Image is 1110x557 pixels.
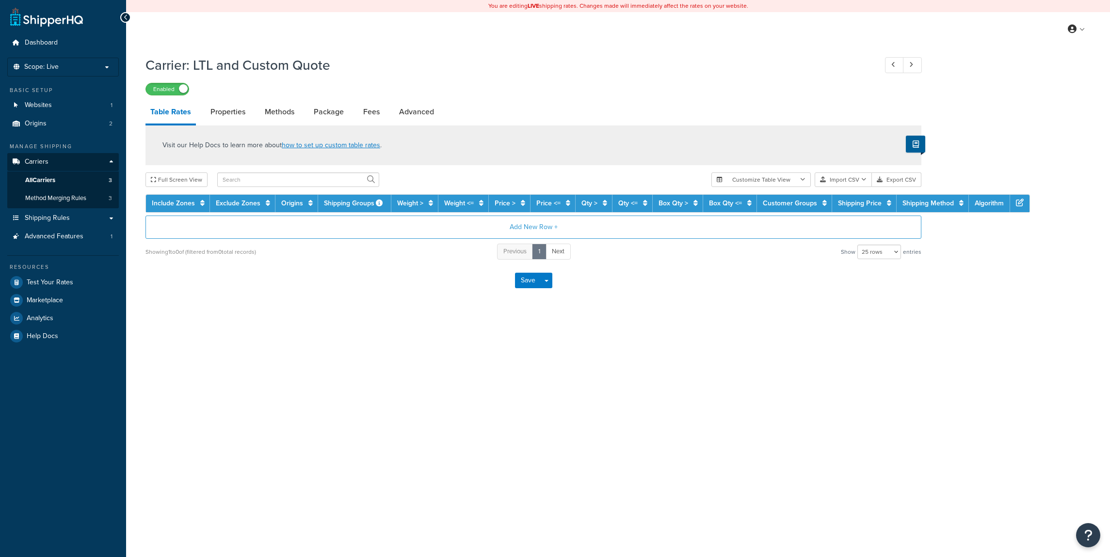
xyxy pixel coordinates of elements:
h1: Carrier: LTL and Custom Quote [145,56,867,75]
span: 2 [109,120,113,128]
th: Algorithm [969,195,1010,212]
a: Qty <= [618,198,638,208]
a: Shipping Rules [7,209,119,227]
button: Add New Row + [145,216,921,239]
a: Origins2 [7,115,119,133]
a: Customer Groups [763,198,817,208]
button: Export CSV [872,172,921,187]
span: Shipping Rules [25,214,70,222]
span: Show [841,245,855,259]
a: Next [546,244,571,260]
a: Previous Record [885,57,904,73]
span: 3 [109,194,112,202]
li: Advanced Features [7,228,119,246]
a: Websites1 [7,96,119,114]
a: Advanced [394,100,439,124]
a: Table Rates [145,100,196,125]
span: Help Docs [27,332,58,340]
a: Weight > [397,198,423,208]
span: All Carriers [25,176,55,185]
a: Box Qty > [659,198,688,208]
button: Open Resource Center [1076,523,1100,547]
div: Basic Setup [7,86,119,94]
a: Weight <= [444,198,474,208]
li: Carriers [7,153,119,208]
input: Search [217,172,379,187]
span: Origins [25,120,47,128]
span: Test Your Rates [27,278,73,287]
a: Shipping Price [838,198,882,208]
a: Include Zones [152,198,195,208]
span: 1 [111,101,113,109]
a: Advanced Features1 [7,228,119,246]
a: Next Record [903,57,922,73]
b: LIVE [528,1,539,10]
span: Websites [25,101,52,109]
a: Price > [495,198,515,208]
a: Price <= [536,198,561,208]
a: Box Qty <= [709,198,742,208]
a: Test Your Rates [7,274,119,291]
li: Method Merging Rules [7,189,119,207]
a: Package [309,100,349,124]
div: Manage Shipping [7,142,119,151]
span: entries [903,245,921,259]
a: Dashboard [7,34,119,52]
a: Shipping Method [902,198,954,208]
a: Qty > [581,198,597,208]
button: Import CSV [815,172,872,187]
span: 3 [109,176,112,185]
button: Save [515,273,541,288]
a: Methods [260,100,299,124]
a: Exclude Zones [216,198,260,208]
a: 1 [532,244,547,260]
p: Visit our Help Docs to learn more about . [162,140,382,151]
a: AllCarriers3 [7,171,119,189]
button: Customize Table View [711,172,811,187]
span: Carriers [25,158,48,166]
span: Marketplace [27,296,63,305]
a: how to set up custom table rates [282,140,380,150]
span: Dashboard [25,39,58,47]
span: Advanced Features [25,232,83,241]
span: Scope: Live [24,63,59,71]
button: Full Screen View [145,172,208,187]
span: 1 [111,232,113,241]
a: Help Docs [7,327,119,345]
th: Shipping Groups [318,195,391,212]
span: Method Merging Rules [25,194,86,202]
span: Analytics [27,314,53,323]
div: Showing 1 to 0 of (filtered from 0 total records) [145,245,256,259]
div: Resources [7,263,119,271]
li: Origins [7,115,119,133]
a: Carriers [7,153,119,171]
a: Marketplace [7,292,119,309]
a: Analytics [7,309,119,327]
a: Method Merging Rules3 [7,189,119,207]
a: Previous [497,244,533,260]
button: Show Help Docs [906,136,925,153]
span: Previous [503,247,527,256]
a: Properties [206,100,250,124]
a: Fees [358,100,385,124]
a: Origins [281,198,303,208]
span: Next [552,247,564,256]
li: Websites [7,96,119,114]
label: Enabled [146,83,189,95]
